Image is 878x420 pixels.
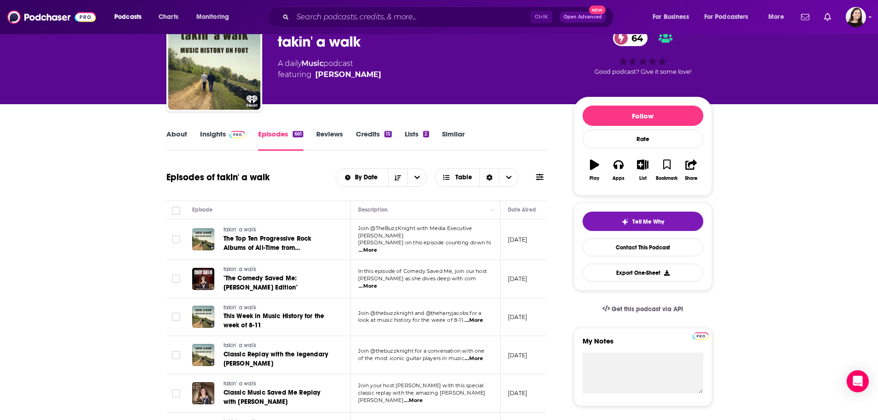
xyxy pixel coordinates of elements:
span: takin' a walk [224,266,256,272]
a: Lists2 [405,130,429,151]
span: takin' a walk [224,342,256,349]
span: Get this podcast via API [612,305,683,313]
div: Episode [192,204,213,215]
span: takin' a walk [224,304,256,311]
a: The Top Ten Progressive Rock Albums of All-Time from [PERSON_NAME] [224,234,334,253]
div: 15 [384,131,392,137]
span: New [589,6,606,14]
span: Join your host [PERSON_NAME] with this special [358,382,484,389]
span: takin' a walk [224,226,256,233]
span: 64 [622,30,648,46]
span: [PERSON_NAME] as she dives deep with com [358,275,477,282]
span: Join @thebuzzknight for a conversation with one [358,348,485,354]
a: Buzz Knight [315,69,381,80]
span: Tell Me Why [632,218,664,225]
span: of the most iconic guitar players in music [358,355,464,361]
div: 64Good podcast? Give it some love! [574,24,712,81]
a: Episodes661 [258,130,303,151]
div: List [639,176,647,181]
img: Podchaser Pro [230,131,246,138]
img: tell me why sparkle [621,218,629,225]
div: Apps [613,176,625,181]
button: Export One-Sheet [583,264,703,282]
span: More [768,11,784,24]
div: 661 [293,131,303,137]
span: ...More [404,397,423,404]
a: Classic Replay with the legendary [PERSON_NAME] [224,350,334,368]
a: Pro website [693,331,709,340]
img: User Profile [846,7,866,27]
span: In this episode of Comedy Saved Me, join our host [358,268,487,274]
button: open menu [698,10,762,24]
span: For Business [653,11,689,24]
a: takin' a walk [224,266,334,274]
button: Column Actions [487,205,498,216]
button: open menu [762,10,796,24]
span: featuring [278,69,381,80]
a: takin' a walk [224,304,334,312]
a: Get this podcast via API [595,298,691,320]
span: ...More [465,317,483,324]
label: My Notes [583,337,703,353]
button: open menu [190,10,241,24]
span: Join @TheBuzzKnight with Media Executive [PERSON_NAME] [358,225,472,239]
span: Toggle select row [172,351,180,359]
button: open menu [407,169,427,186]
p: [DATE] [508,313,528,321]
span: Monitoring [196,11,229,24]
a: takin' a walk [224,380,334,388]
span: Toggle select row [172,313,180,321]
div: Description [358,204,388,215]
span: The Top Ten Progressive Rock Albums of All-Time from [PERSON_NAME] [224,235,312,261]
a: Credits15 [356,130,392,151]
span: "The Comedy Saved Me: [PERSON_NAME] Edition" [224,274,298,291]
span: This Week in Music History for the week of 8-11 [224,312,324,329]
a: About [166,130,187,151]
button: Share [679,154,703,187]
button: Play [583,154,607,187]
span: ...More [359,283,377,290]
span: Ctrl K [530,11,552,23]
a: Reviews [316,130,343,151]
p: [DATE] [508,236,528,243]
span: Join @thebuzzknight and @theharryjacobs for a [358,310,482,316]
span: Good podcast? Give it some love! [595,68,691,75]
button: Bookmark [655,154,679,187]
span: Toggle select row [172,275,180,283]
h1: Episodes of takin' a walk [166,172,270,183]
div: Bookmark [656,176,678,181]
span: For Podcasters [704,11,748,24]
a: This Week in Music History for the week of 8-11 [224,312,334,330]
img: Podchaser Pro [693,332,709,340]
span: Classic Replay with the legendary [PERSON_NAME] [224,350,329,367]
a: 64 [613,30,648,46]
span: Table [455,174,472,181]
a: InsightsPodchaser Pro [200,130,246,151]
a: Show notifications dropdown [820,9,835,25]
img: Podchaser - Follow, Share and Rate Podcasts [7,8,96,26]
a: "The Comedy Saved Me: [PERSON_NAME] Edition" [224,274,334,292]
input: Search podcasts, credits, & more... [293,10,530,24]
span: By Date [355,174,381,181]
button: Choose View [435,168,519,187]
span: takin' a walk [224,380,256,387]
div: Search podcasts, credits, & more... [276,6,623,28]
span: ...More [359,247,377,254]
button: Open AdvancedNew [560,12,606,23]
button: Show profile menu [846,7,866,27]
span: Open Advanced [564,15,602,19]
a: Classic Music Saved Me Replay with [PERSON_NAME] [224,388,334,407]
span: Logged in as lucynalen [846,7,866,27]
div: Share [685,176,697,181]
button: open menu [646,10,701,24]
span: Charts [159,11,178,24]
div: Play [589,176,599,181]
h2: Choose List sort [336,168,427,187]
div: 2 [423,131,429,137]
a: takin' a walk [224,226,334,234]
img: takin' a walk [168,18,260,110]
button: List [631,154,654,187]
span: classic replay with the amazing [PERSON_NAME] [PERSON_NAME] [358,390,486,403]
